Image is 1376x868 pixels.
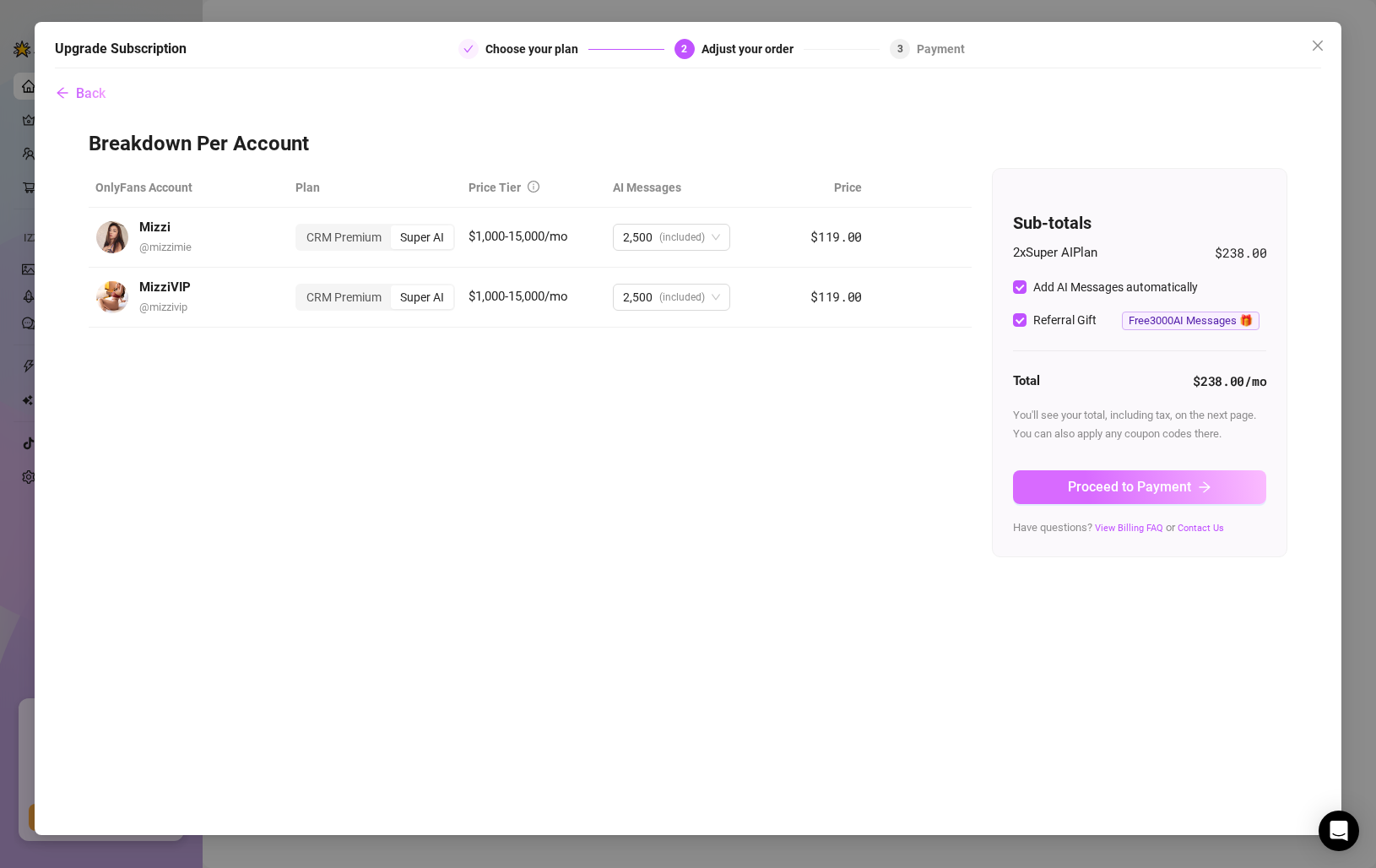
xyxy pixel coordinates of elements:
span: Referral Gift [1027,311,1103,329]
h3: Breakdown Per Account [89,131,1288,158]
strong: Mizzi [139,220,171,235]
span: Proceed to Payment [1068,479,1191,495]
div: Payment [917,39,965,59]
span: 2 [681,43,687,55]
th: OnlyFans Account [89,168,289,208]
button: Proceed to Paymentarrow-right [1013,470,1266,504]
div: CRM Premium [297,285,391,309]
h4: Sub-totals [1013,211,1266,235]
div: CRM Premium [297,225,391,249]
div: Super AI [391,285,453,309]
span: Price Tier [469,181,521,194]
span: Back [76,85,106,101]
div: Adjust your order [702,39,804,59]
span: arrow-left [56,86,69,100]
div: Add AI Messages automatically [1033,278,1198,296]
button: Back [55,77,106,111]
span: 2 x Super AI Plan [1013,243,1097,263]
div: Super AI [391,225,453,249]
span: Have questions? or [1013,521,1224,534]
img: avatar.jpg [96,221,128,253]
span: close [1311,39,1325,52]
th: Price [788,168,869,208]
button: Close [1304,32,1331,59]
h5: Upgrade Subscription [55,39,187,59]
th: AI Messages [606,168,788,208]
span: info-circle [528,181,539,193]
strong: $238.00 /mo [1193,372,1266,389]
span: $119.00 [810,288,862,305]
div: segmented control [295,224,455,251]
div: segmented control [295,284,455,311]
span: $1,000-15,000/mo [469,229,568,244]
span: (included) [659,285,705,310]
div: Choose your plan [485,39,588,59]
strong: MizziVIP [139,279,191,295]
span: check [463,44,474,54]
span: @ mizzivip [139,301,187,313]
span: 2,500 [623,285,653,310]
span: 2,500 [623,225,653,250]
span: (included) [659,225,705,250]
span: You'll see your total, including tax, on the next page. You can also apply any coupon codes there. [1013,409,1256,440]
a: View Billing FAQ [1095,523,1163,534]
strong: Total [1013,373,1040,388]
div: Open Intercom Messenger [1319,811,1359,851]
span: Free 3000 AI Messages 🎁 [1122,312,1260,330]
span: arrow-right [1198,480,1211,494]
span: @ mizzimie [139,241,192,253]
span: $1,000-15,000/mo [469,289,568,304]
img: avatar.jpg [96,281,128,313]
a: Contact Us [1178,523,1224,534]
span: $119.00 [810,228,862,245]
span: Close [1304,39,1331,52]
th: Plan [289,168,462,208]
span: 3 [897,43,903,55]
span: $238.00 [1215,243,1266,263]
